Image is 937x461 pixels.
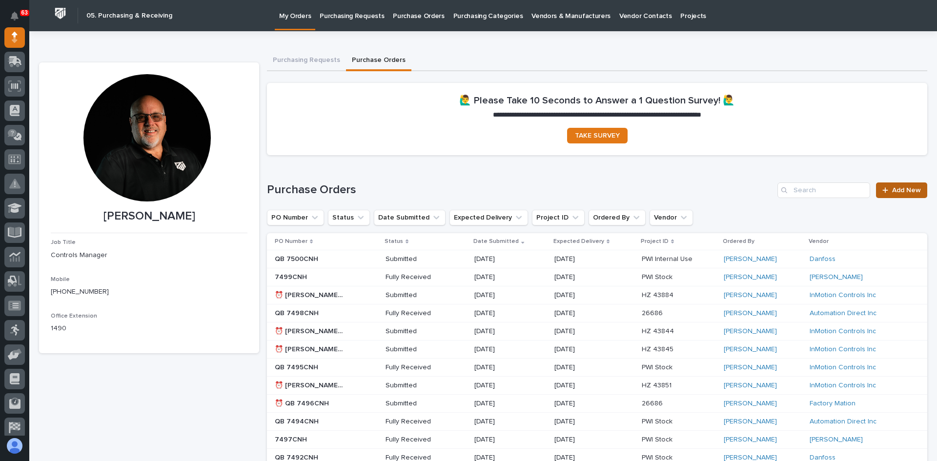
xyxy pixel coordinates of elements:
[642,398,665,408] p: 26686
[386,363,455,372] p: Fully Received
[386,291,455,300] p: Submitted
[474,273,544,281] p: [DATE]
[810,327,876,336] a: InMotion Controls Inc
[650,210,693,225] button: Vendor
[474,436,544,444] p: [DATE]
[21,9,28,16] p: 63
[724,255,777,263] a: [PERSON_NAME]
[554,345,624,354] p: [DATE]
[267,341,927,359] tr: ⏰ [PERSON_NAME] (InMotion [DATE])⏰ [PERSON_NAME] (InMotion [DATE]) Submitted[DATE][DATE]HZ 43845H...
[51,277,70,282] span: Mobile
[554,400,624,408] p: [DATE]
[386,309,455,318] p: Fully Received
[642,380,673,390] p: HZ 43851
[554,291,624,300] p: [DATE]
[386,255,455,263] p: Submitted
[51,4,69,22] img: Workspace Logo
[892,187,921,194] span: Add New
[386,273,455,281] p: Fully Received
[267,51,346,71] button: Purchasing Requests
[554,363,624,372] p: [DATE]
[810,400,856,408] a: Factory Mation
[275,253,320,263] p: QB 7500CNH
[810,291,876,300] a: InMotion Controls Inc
[575,132,620,139] span: TAKE SURVEY
[554,436,624,444] p: [DATE]
[642,434,674,444] p: PWI Stock
[810,255,835,263] a: Danfoss
[724,273,777,281] a: [PERSON_NAME]
[4,436,25,456] button: users-avatar
[810,309,876,318] a: Automation Direct Inc
[474,345,544,354] p: [DATE]
[459,95,735,106] h2: 🙋‍♂️ Please Take 10 Seconds to Answer a 1 Question Survey! 🙋‍♂️
[724,291,777,300] a: [PERSON_NAME]
[642,307,665,318] p: 26686
[386,436,455,444] p: Fully Received
[642,361,674,372] p: PWI Stock
[810,418,876,426] a: Automation Direct Inc
[267,377,927,395] tr: ⏰ [PERSON_NAME] (InMotion [DATE])⏰ [PERSON_NAME] (InMotion [DATE]) Submitted[DATE][DATE]HZ 43851H...
[553,236,604,247] p: Expected Delivery
[474,418,544,426] p: [DATE]
[386,418,455,426] p: Fully Received
[474,327,544,336] p: [DATE]
[267,268,927,286] tr: 7499CNH7499CNH Fully Received[DATE][DATE]PWI StockPWI Stock [PERSON_NAME] [PERSON_NAME]
[554,327,624,336] p: [DATE]
[267,183,774,197] h1: Purchase Orders
[12,12,25,27] div: Notifications63
[374,210,446,225] button: Date Submitted
[810,345,876,354] a: InMotion Controls Inc
[642,416,674,426] p: PWI Stock
[554,381,624,390] p: [DATE]
[275,416,321,426] p: QB 7494CNH
[724,363,777,372] a: [PERSON_NAME]
[554,273,624,281] p: [DATE]
[724,381,777,390] a: [PERSON_NAME]
[474,309,544,318] p: [DATE]
[267,413,927,431] tr: QB 7494CNHQB 7494CNH Fully Received[DATE][DATE]PWI StockPWI Stock [PERSON_NAME] Automation Direct...
[474,255,544,263] p: [DATE]
[474,381,544,390] p: [DATE]
[642,271,674,281] p: PWI Stock
[267,286,927,304] tr: ⏰ [PERSON_NAME] (InMotion [DATE])⏰ [PERSON_NAME] (InMotion [DATE]) Submitted[DATE][DATE]HZ 43884H...
[642,343,675,354] p: HZ 43845
[51,250,247,261] p: Controls Manager
[275,271,309,281] p: 7499CNH
[267,304,927,322] tr: QB 7498CNHQB 7498CNH Fully Received[DATE][DATE]2668626686 [PERSON_NAME] Automation Direct Inc
[474,363,544,372] p: [DATE]
[386,345,455,354] p: Submitted
[473,236,519,247] p: Date Submitted
[275,343,346,354] p: ⏰ Verbal Charlie (InMotion 9/9/25)
[51,240,76,245] span: Job Title
[267,395,927,413] tr: ⏰ QB 7496CNH⏰ QB 7496CNH Submitted[DATE][DATE]2668626686 [PERSON_NAME] Factory Mation
[267,359,927,377] tr: QB 7495CNHQB 7495CNH Fully Received[DATE][DATE]PWI StockPWI Stock [PERSON_NAME] InMotion Controls...
[275,398,331,408] p: ⏰ QB 7496CNH
[275,307,321,318] p: QB 7498CNH
[474,400,544,408] p: [DATE]
[328,210,370,225] button: Status
[589,210,646,225] button: Ordered By
[810,381,876,390] a: InMotion Controls Inc
[386,327,455,336] p: Submitted
[275,361,320,372] p: QB 7495CNH
[724,309,777,318] a: [PERSON_NAME]
[267,250,927,268] tr: QB 7500CNHQB 7500CNH Submitted[DATE][DATE]PWI Internal UsePWI Internal Use [PERSON_NAME] Danfoss
[777,182,870,198] input: Search
[724,436,777,444] a: [PERSON_NAME]
[567,128,628,143] a: TAKE SURVEY
[449,210,528,225] button: Expected Delivery
[51,288,109,295] a: [PHONE_NUMBER]
[724,327,777,336] a: [PERSON_NAME]
[275,434,309,444] p: 7497CNH
[385,236,403,247] p: Status
[724,400,777,408] a: [PERSON_NAME]
[275,380,346,390] p: ⏰ Verbal Charlie (InMotion 9/9/25)
[810,363,876,372] a: InMotion Controls Inc
[275,236,307,247] p: PO Number
[642,253,694,263] p: PWI Internal Use
[642,325,676,336] p: HZ 43844
[267,210,324,225] button: PO Number
[51,323,247,334] p: 1490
